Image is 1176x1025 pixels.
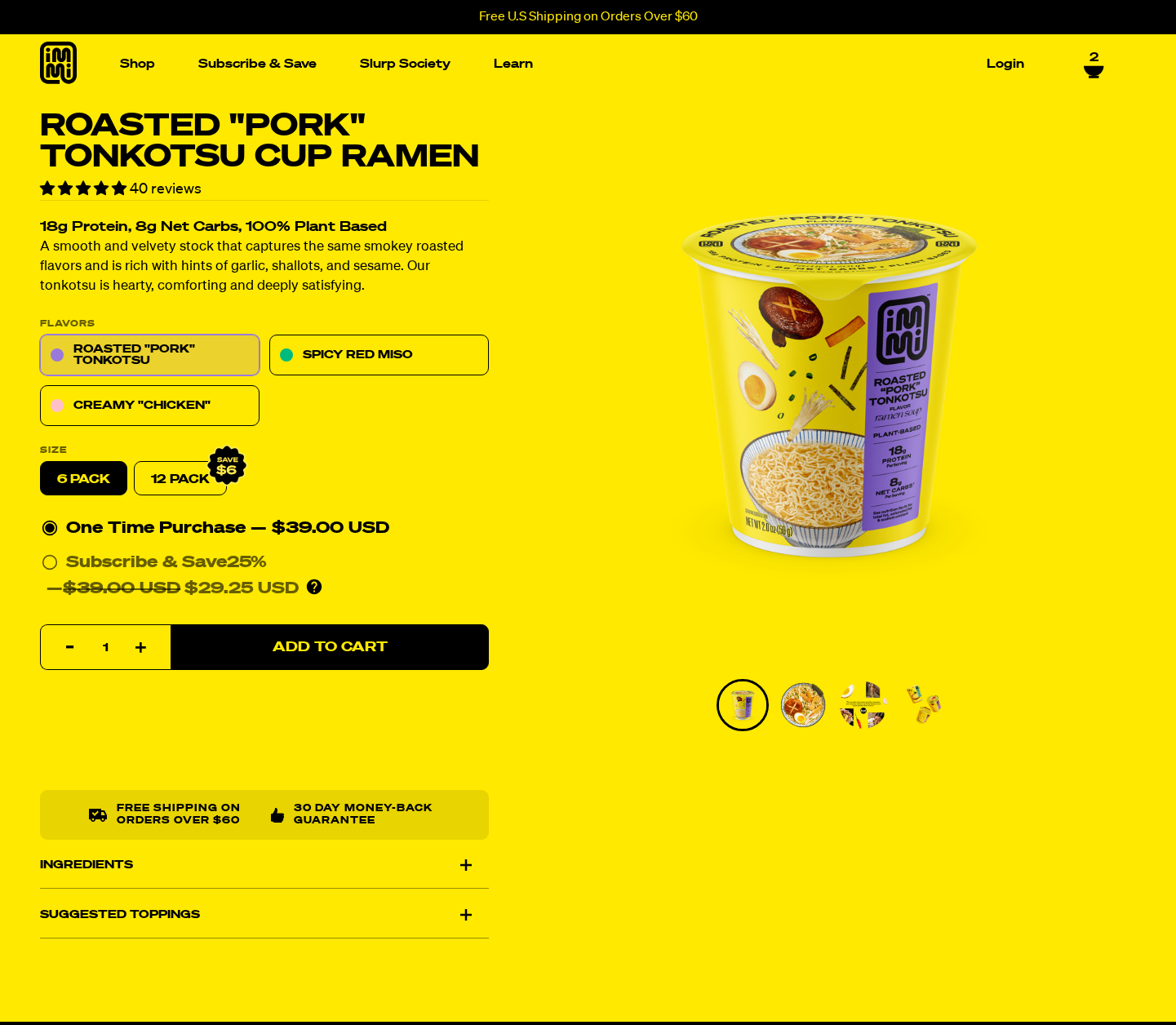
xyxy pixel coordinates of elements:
[840,681,887,729] img: Roasted "Pork" Tonkotsu Cup Ramen
[717,679,769,731] li: Go to slide 1
[294,804,440,828] p: 30 Day Money-Back Guarantee
[719,681,766,729] img: Roasted "Pork" Tonkotsu Cup Ramen
[40,446,489,455] label: Size
[40,182,130,197] span: 4.78 stars
[40,386,260,427] a: Creamy "Chicken"
[113,34,1031,94] nav: Main navigation
[40,842,489,888] div: Ingredients
[40,893,489,938] div: Suggested Toppings
[134,462,227,496] a: 12 Pack
[66,550,267,576] div: Subscribe & Save
[171,625,489,671] button: Add to Cart
[479,10,698,24] p: Free U.S Shipping on Orders Over $60
[40,111,489,173] h1: Roasted "Pork" Tonkotsu Cup Ramen
[837,679,890,731] li: Go to slide 3
[555,111,1103,659] li: 1 of 4
[227,555,267,571] span: 25%
[779,681,827,729] img: Roasted "Pork" Tonkotsu Cup Ramen
[8,949,172,1017] iframe: Marketing Popup
[116,804,257,828] p: Free shipping on orders over $60
[40,462,127,496] label: 6 pack
[777,679,829,731] li: Go to slide 2
[47,576,299,602] div: — $29.25 USD
[63,581,180,597] del: $39.00 USD
[40,221,489,235] h2: 18g Protein, 8g Net Carbs, 100% Plant Based
[1084,51,1104,78] a: 2
[898,679,950,731] li: Go to slide 4
[51,626,161,672] input: quantity
[980,51,1031,77] a: Login
[555,111,1103,659] img: Roasted "Pork" Tonkotsu Cup Ramen
[272,641,387,654] span: Add to Cart
[192,51,323,77] a: Subscribe & Save
[353,51,457,77] a: Slurp Society
[555,111,1103,659] div: PDP main carousel
[1089,51,1098,65] span: 2
[40,320,489,329] p: Flavors
[40,238,489,297] p: A smooth and velvety stock that captures the same smokey roasted flavors and is rich with hints o...
[130,182,202,197] span: 40 reviews
[487,51,539,77] a: Learn
[555,679,1103,731] div: PDP main carousel thumbnails
[900,681,947,729] img: Roasted "Pork" Tonkotsu Cup Ramen
[113,51,162,77] a: Shop
[251,516,389,542] div: — $39.00 USD
[269,335,489,376] a: Spicy Red Miso
[40,335,260,376] a: Roasted "Pork" Tonkotsu
[42,516,487,542] div: One Time Purchase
